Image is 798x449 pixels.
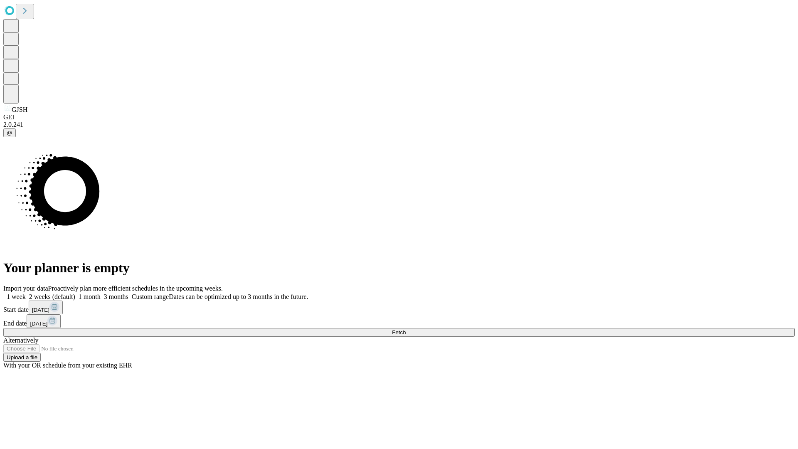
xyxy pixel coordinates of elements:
button: [DATE] [27,314,61,328]
button: [DATE] [29,301,63,314]
span: Alternatively [3,337,38,344]
span: Dates can be optimized up to 3 months in the future. [169,293,308,300]
span: Import your data [3,285,48,292]
span: 1 month [79,293,101,300]
button: @ [3,128,16,137]
span: 1 week [7,293,26,300]
span: Custom range [132,293,169,300]
div: 2.0.241 [3,121,795,128]
span: 3 months [104,293,128,300]
span: GJSH [12,106,27,113]
button: Fetch [3,328,795,337]
span: [DATE] [32,307,49,313]
div: Start date [3,301,795,314]
span: 2 weeks (default) [29,293,75,300]
span: @ [7,130,12,136]
div: End date [3,314,795,328]
span: Proactively plan more efficient schedules in the upcoming weeks. [48,285,223,292]
span: With your OR schedule from your existing EHR [3,362,132,369]
div: GEI [3,113,795,121]
button: Upload a file [3,353,41,362]
h1: Your planner is empty [3,260,795,276]
span: [DATE] [30,321,47,327]
span: Fetch [392,329,406,336]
